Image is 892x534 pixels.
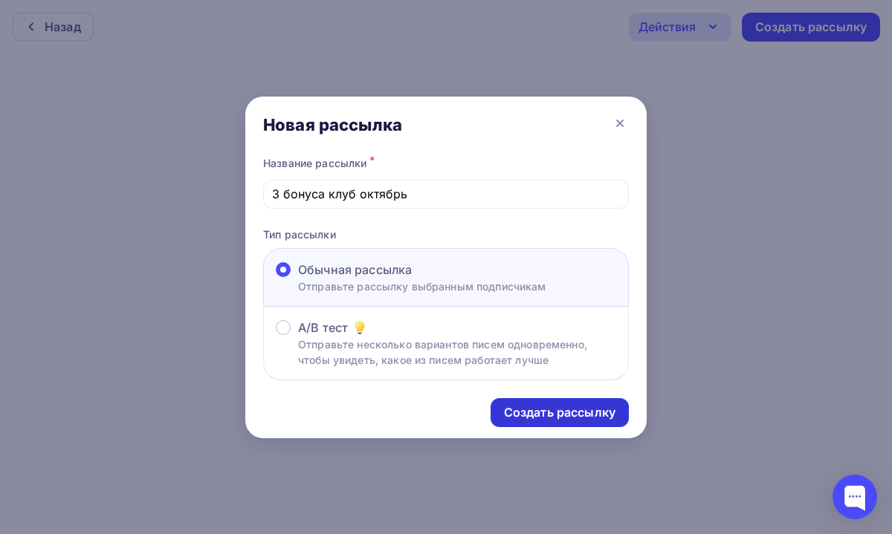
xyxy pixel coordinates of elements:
[298,261,412,279] span: Обычная рассылка
[298,279,546,294] p: Отправьте рассылку выбранным подписчикам
[263,153,629,174] div: Название рассылки
[263,114,402,135] div: Новая рассылка
[298,336,616,368] p: Отправьте несколько вариантов писем одновременно, чтобы увидеть, какое из писем работает лучше
[272,185,621,203] input: Придумайте название рассылки
[504,404,615,421] div: Создать рассылку
[298,319,348,336] span: A/B тест
[263,227,629,242] p: Тип рассылки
